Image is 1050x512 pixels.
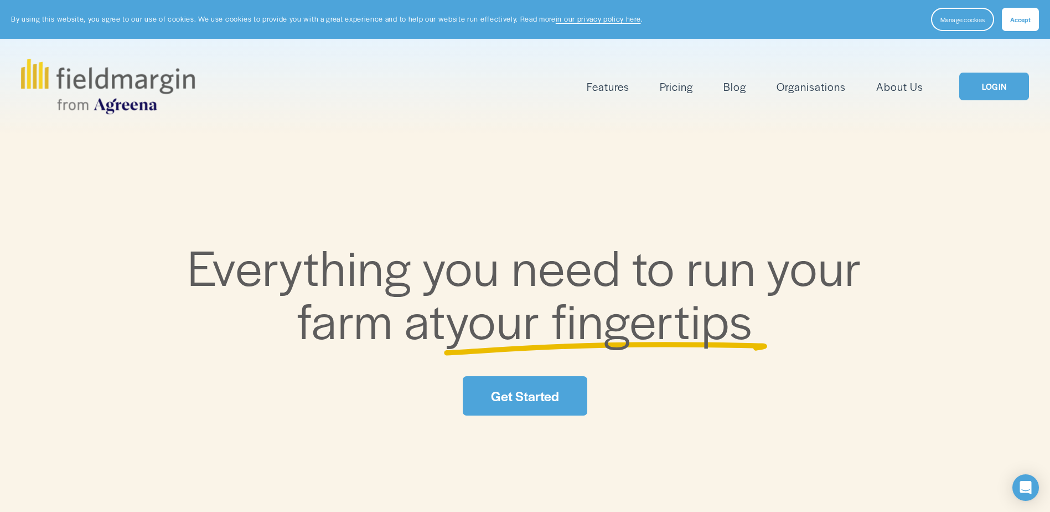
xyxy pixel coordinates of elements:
button: Accept [1002,8,1039,31]
a: in our privacy policy here [556,14,641,24]
p: By using this website, you agree to our use of cookies. We use cookies to provide you with a grea... [11,14,643,24]
a: folder dropdown [587,78,629,96]
a: Pricing [660,78,693,96]
span: Manage cookies [940,15,985,24]
button: Manage cookies [931,8,994,31]
span: your fingertips [446,284,753,354]
span: Everything you need to run your farm at [188,231,873,354]
a: Organisations [777,78,846,96]
a: LOGIN [959,73,1029,101]
a: About Us [876,78,923,96]
img: fieldmargin.com [21,59,195,114]
a: Blog [723,78,746,96]
div: Open Intercom Messenger [1012,474,1039,501]
span: Accept [1010,15,1031,24]
span: Features [587,79,629,95]
a: Get Started [463,376,587,416]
